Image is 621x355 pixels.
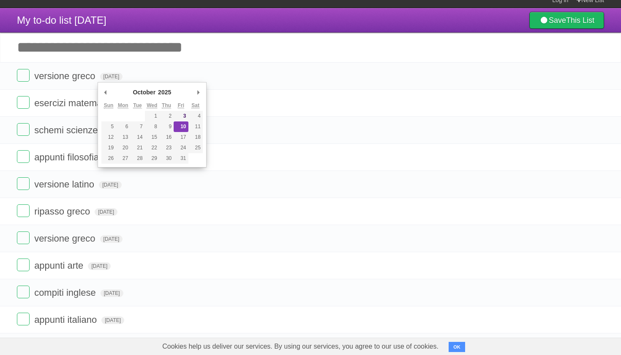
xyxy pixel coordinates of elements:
[101,86,110,99] button: Previous Month
[147,102,157,109] abbr: Wednesday
[174,153,188,164] button: 31
[159,132,174,143] button: 16
[145,143,159,153] button: 22
[17,286,30,298] label: Done
[17,123,30,136] label: Done
[133,102,142,109] abbr: Tuesday
[17,177,30,190] label: Done
[188,121,203,132] button: 11
[116,153,130,164] button: 27
[188,111,203,121] button: 4
[34,314,99,325] span: appunti italiano
[34,125,100,135] span: schemi scienze
[34,260,85,271] span: appunti arte
[34,206,92,217] span: ripasso greco
[191,102,199,109] abbr: Saturday
[194,86,203,99] button: Next Month
[17,14,106,26] span: My to-do list [DATE]
[174,111,188,121] button: 3
[17,313,30,325] label: Done
[17,259,30,271] label: Done
[174,143,188,153] button: 24
[100,73,123,80] span: [DATE]
[101,121,116,132] button: 5
[101,143,116,153] button: 19
[95,208,117,216] span: [DATE]
[145,132,159,143] button: 15
[159,143,174,153] button: 23
[34,71,97,81] span: versione greco
[101,153,116,164] button: 26
[34,233,97,244] span: versione greco
[162,102,171,109] abbr: Thursday
[174,121,188,132] button: 10
[118,102,128,109] abbr: Monday
[17,96,30,109] label: Done
[145,111,159,121] button: 1
[157,86,172,99] div: 2025
[100,235,123,243] span: [DATE]
[178,102,184,109] abbr: Friday
[145,121,159,132] button: 8
[566,16,594,25] b: This List
[17,204,30,217] label: Done
[130,132,144,143] button: 14
[99,181,122,189] span: [DATE]
[34,287,98,298] span: compiti inglese
[88,262,111,270] span: [DATE]
[188,143,203,153] button: 25
[34,179,96,190] span: versione latino
[529,12,604,29] a: SaveThis List
[130,153,144,164] button: 28
[34,152,101,162] span: appunti filosofia
[130,143,144,153] button: 21
[116,121,130,132] button: 6
[101,132,116,143] button: 12
[159,121,174,132] button: 9
[159,153,174,164] button: 30
[17,150,30,163] label: Done
[188,132,203,143] button: 18
[17,231,30,244] label: Done
[159,111,174,121] button: 2
[116,132,130,143] button: 13
[174,132,188,143] button: 17
[131,86,157,99] div: October
[34,98,118,108] span: esercizi matematica
[130,121,144,132] button: 7
[116,143,130,153] button: 20
[17,69,30,82] label: Done
[145,153,159,164] button: 29
[154,338,447,355] span: Cookies help us deliver our services. By using our services, you agree to our use of cookies.
[101,316,124,324] span: [DATE]
[449,342,465,352] button: OK
[101,289,123,297] span: [DATE]
[104,102,114,109] abbr: Sunday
